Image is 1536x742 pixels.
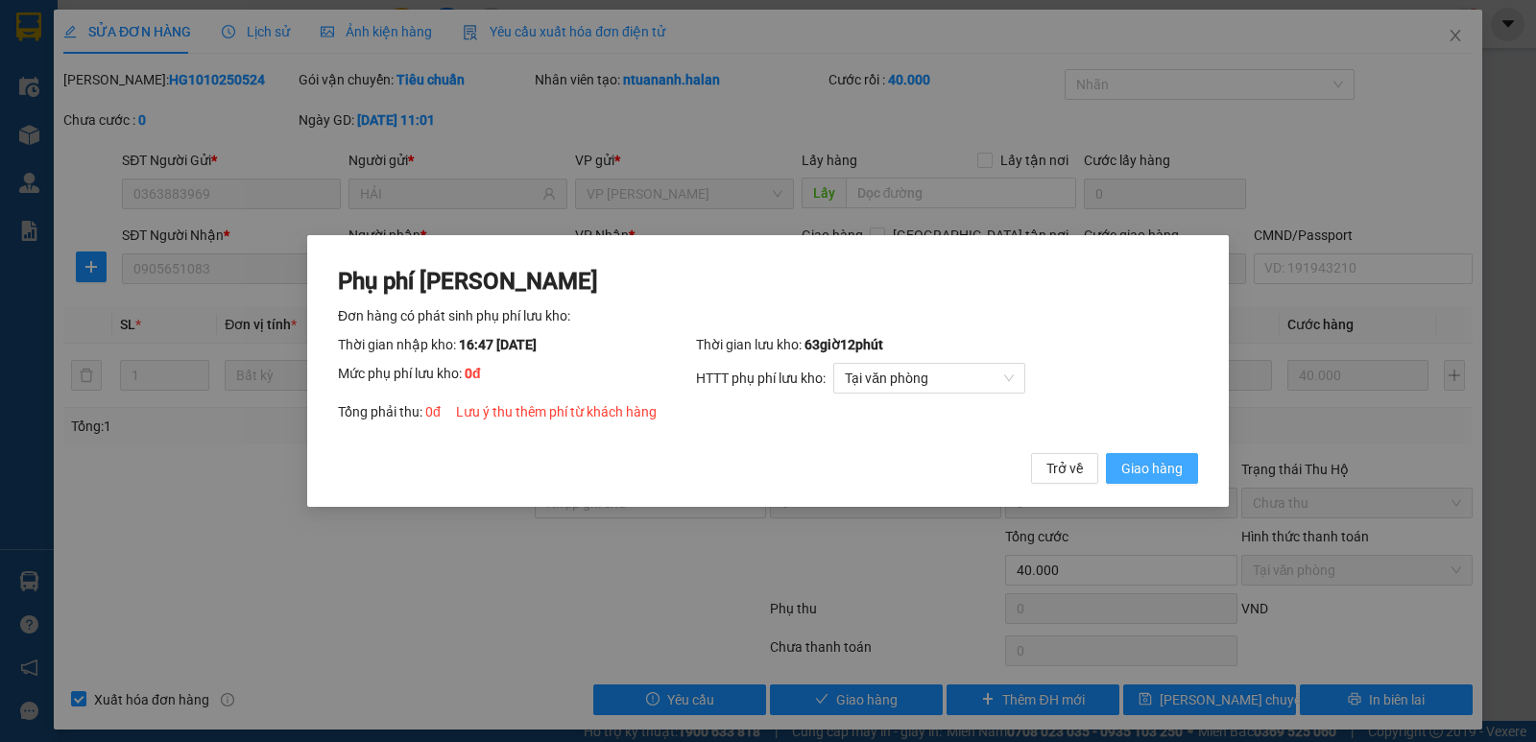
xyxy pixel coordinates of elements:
span: Trở về [1046,458,1083,479]
div: Thời gian lưu kho: [696,334,1198,355]
span: Lưu ý thu thêm phí từ khách hàng [456,404,657,419]
div: Mức phụ phí lưu kho: [338,363,696,394]
span: 63 giờ 12 phút [804,337,883,352]
span: Tại văn phòng [845,364,1014,393]
span: 16:47 [DATE] [459,337,537,352]
span: 0 đ [425,404,441,419]
span: Giao hàng [1121,458,1183,479]
div: Tổng phải thu: [338,401,1198,422]
button: Trở về [1031,453,1098,484]
span: Phụ phí [PERSON_NAME] [338,268,598,295]
div: HTTT phụ phí lưu kho: [696,363,1198,394]
div: Đơn hàng có phát sinh phụ phí lưu kho: [338,305,1198,326]
button: Giao hàng [1106,453,1198,484]
div: Thời gian nhập kho: [338,334,696,355]
span: 0 đ [465,366,481,381]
